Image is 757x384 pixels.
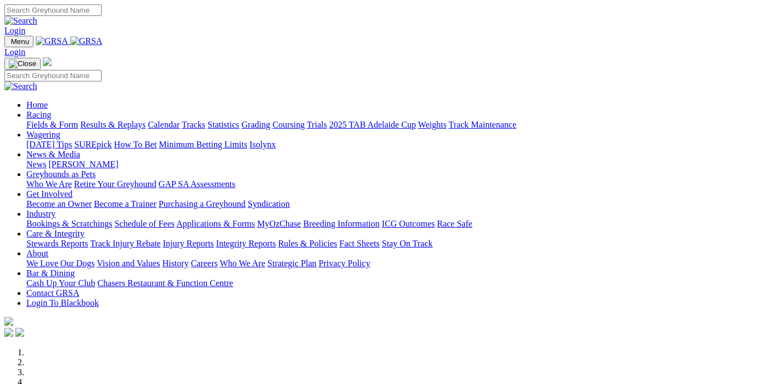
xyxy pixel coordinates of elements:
[26,199,92,209] a: Become an Owner
[182,120,205,129] a: Tracks
[162,259,188,268] a: History
[208,120,240,129] a: Statistics
[272,120,305,129] a: Coursing
[26,120,78,129] a: Fields & Form
[26,160,46,169] a: News
[97,259,160,268] a: Vision and Values
[26,179,753,189] div: Greyhounds as Pets
[26,189,73,199] a: Get Involved
[329,120,416,129] a: 2025 TAB Adelaide Cup
[26,219,112,228] a: Bookings & Scratchings
[26,140,753,150] div: Wagering
[26,298,99,308] a: Login To Blackbook
[26,120,753,130] div: Racing
[191,259,218,268] a: Careers
[249,140,276,149] a: Isolynx
[216,239,276,248] a: Integrity Reports
[159,140,247,149] a: Minimum Betting Limits
[4,81,37,91] img: Search
[26,268,75,278] a: Bar & Dining
[114,140,157,149] a: How To Bet
[9,59,36,68] img: Close
[26,239,753,249] div: Care & Integrity
[26,110,51,119] a: Racing
[268,259,316,268] a: Strategic Plan
[80,120,146,129] a: Results & Replays
[26,100,48,109] a: Home
[339,239,380,248] a: Fact Sheets
[4,328,13,337] img: facebook.svg
[418,120,447,129] a: Weights
[163,239,214,248] a: Injury Reports
[303,219,380,228] a: Breeding Information
[90,239,160,248] a: Track Injury Rebate
[70,36,103,46] img: GRSA
[26,278,95,288] a: Cash Up Your Club
[26,249,48,258] a: About
[278,239,337,248] a: Rules & Policies
[26,199,753,209] div: Get Involved
[382,239,432,248] a: Stay On Track
[220,259,265,268] a: Who We Are
[382,219,435,228] a: ICG Outcomes
[26,160,753,169] div: News & Media
[319,259,370,268] a: Privacy Policy
[48,160,118,169] a: [PERSON_NAME]
[4,26,25,35] a: Login
[26,259,753,268] div: About
[26,150,80,159] a: News & Media
[26,219,753,229] div: Industry
[97,278,233,288] a: Chasers Restaurant & Function Centre
[26,140,72,149] a: [DATE] Tips
[43,57,52,66] img: logo-grsa-white.png
[26,130,60,139] a: Wagering
[26,169,96,179] a: Greyhounds as Pets
[4,47,25,57] a: Login
[26,278,753,288] div: Bar & Dining
[74,140,112,149] a: SUREpick
[4,16,37,26] img: Search
[26,179,72,189] a: Who We Are
[437,219,472,228] a: Race Safe
[176,219,255,228] a: Applications & Forms
[248,199,290,209] a: Syndication
[36,36,68,46] img: GRSA
[4,36,34,47] button: Toggle navigation
[148,120,180,129] a: Calendar
[449,120,516,129] a: Track Maintenance
[26,239,88,248] a: Stewards Reports
[159,179,236,189] a: GAP SA Assessments
[26,259,94,268] a: We Love Our Dogs
[307,120,327,129] a: Trials
[114,219,174,228] a: Schedule of Fees
[4,70,102,81] input: Search
[94,199,157,209] a: Become a Trainer
[242,120,270,129] a: Grading
[26,209,55,218] a: Industry
[4,58,41,70] button: Toggle navigation
[257,219,301,228] a: MyOzChase
[4,317,13,326] img: logo-grsa-white.png
[4,4,102,16] input: Search
[26,288,79,298] a: Contact GRSA
[159,199,246,209] a: Purchasing a Greyhound
[15,328,24,337] img: twitter.svg
[11,37,29,46] span: Menu
[26,229,85,238] a: Care & Integrity
[74,179,157,189] a: Retire Your Greyhound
